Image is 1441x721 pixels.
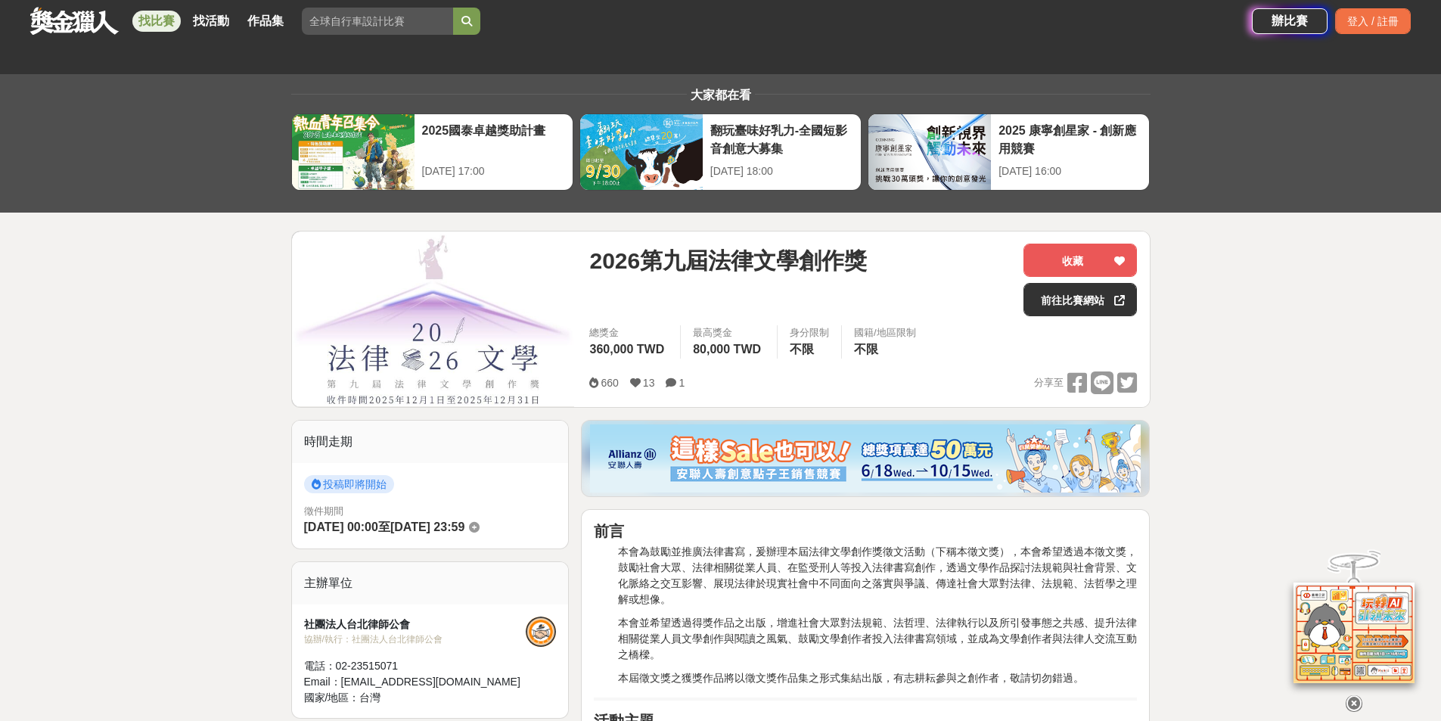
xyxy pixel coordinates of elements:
[710,163,853,179] div: [DATE] 18:00
[790,325,829,340] div: 身分限制
[132,11,181,32] a: 找比賽
[304,475,394,493] span: 投稿即將開始
[1252,8,1328,34] a: 辦比賽
[618,670,1137,686] p: 本屆徵文獎之獲獎作品將以徵文獎作品集之形式集結出版，有志耕耘參與之創作者，敬請切勿錯過。
[304,691,360,704] span: 國家/地區：
[390,521,464,533] span: [DATE] 23:59
[589,343,664,356] span: 360,000 TWD
[302,8,453,35] input: 全球自行車設計比賽
[187,11,235,32] a: 找活動
[693,325,765,340] span: 最高獎金
[378,521,390,533] span: 至
[679,377,685,389] span: 1
[589,325,668,340] span: 總獎金
[601,377,618,389] span: 660
[854,343,878,356] span: 不限
[304,674,526,690] div: Email： [EMAIL_ADDRESS][DOMAIN_NAME]
[304,617,526,632] div: 社團法人台北律師公會
[292,562,569,604] div: 主辦單位
[422,163,565,179] div: [DATE] 17:00
[998,122,1141,156] div: 2025 康寧創星家 - 創新應用競賽
[589,244,867,278] span: 2026第九屆法律文學創作獎
[292,232,575,406] img: Cover Image
[241,11,290,32] a: 作品集
[291,113,573,191] a: 2025國泰卓越獎助計畫[DATE] 17:00
[790,343,814,356] span: 不限
[687,89,755,101] span: 大家都在看
[1335,8,1411,34] div: 登入 / 註冊
[594,523,624,539] strong: 前言
[304,632,526,646] div: 協辦/執行： 社團法人台北律師公會
[998,163,1141,179] div: [DATE] 16:00
[359,691,380,704] span: 台灣
[304,521,378,533] span: [DATE] 00:00
[868,113,1150,191] a: 2025 康寧創星家 - 創新應用競賽[DATE] 16:00
[618,544,1137,608] p: 本會為鼓勵並推廣法律書寫，爰辦理本屆法律文學創作獎徵文活動（下稱本徵文獎），本會希望透過本徵文獎，鼓勵社會大眾、法律相關從業人員、在監受刑人等投入法律書寫創作，透過文學作品探討法規範與社會背景、...
[1034,371,1064,394] span: 分享至
[579,113,862,191] a: 翻玩臺味好乳力-全國短影音創意大募集[DATE] 18:00
[1023,244,1137,277] button: 收藏
[854,325,916,340] div: 國籍/地區限制
[422,122,565,156] div: 2025國泰卓越獎助計畫
[590,424,1141,493] img: dcc59076-91c0-4acb-9c6b-a1d413182f46.png
[1023,283,1137,316] a: 前往比賽網站
[304,505,343,517] span: 徵件期間
[304,658,526,674] div: 電話： 02-23515071
[710,122,853,156] div: 翻玩臺味好乳力-全國短影音創意大募集
[292,421,569,463] div: 時間走期
[693,343,761,356] span: 80,000 TWD
[643,377,655,389] span: 13
[1293,573,1415,673] img: d2146d9a-e6f6-4337-9592-8cefde37ba6b.png
[618,615,1137,663] p: 本會並希望透過得獎作品之出版，增進社會大眾對法規範、法哲理、法律執行以及所引發事態之共感、提升法律相關從業人員文學創作與閱讀之風氣、鼓勵文學創作者投入法律書寫領域，並成為文學創作者與法律人交流互...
